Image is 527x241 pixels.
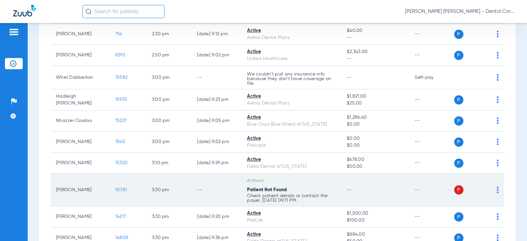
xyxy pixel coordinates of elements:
img: group-dot-blue.svg [497,31,499,37]
td: -- [192,66,242,89]
span: -- [347,188,352,192]
span: -- [347,55,404,62]
span: 14217 [115,214,126,219]
span: $25.00 [347,100,404,107]
td: [PERSON_NAME] [51,132,110,153]
td: [DATE] 9:02 PM [192,132,242,153]
span: -- [347,34,404,41]
td: -- [409,132,454,153]
span: 15227 [115,118,127,123]
td: [PERSON_NAME] [51,174,110,206]
span: 3140 [115,139,125,144]
div: United Healthcare [247,55,336,62]
td: Hadleigh [PERSON_NAME] [51,89,110,110]
span: 15582 [115,75,127,80]
td: 3:30 PM [147,206,192,227]
div: Active [247,114,336,121]
td: -- [192,174,242,206]
img: group-dot-blue.svg [497,117,499,124]
span: 15320 [115,161,127,165]
td: 3:00 PM [147,110,192,132]
img: group-dot-blue.svg [497,213,499,220]
img: group-dot-blue.svg [497,234,499,241]
span: [PERSON_NAME] [PERSON_NAME] - Dental Care of [PERSON_NAME] [405,8,514,15]
span: $678.00 [347,156,404,163]
span: $0.00 [347,121,404,128]
td: Whet Dobbertan [51,66,110,89]
td: 3:10 PM [147,153,192,174]
span: P [454,185,463,195]
img: group-dot-blue.svg [497,52,499,58]
td: -- [409,45,454,66]
img: group-dot-blue.svg [497,160,499,166]
td: -- [409,174,454,206]
td: Self-pay [409,66,454,89]
td: [DATE] 9:02 PM [192,45,242,66]
td: [DATE] 9:12 PM [192,24,242,45]
div: Active [247,156,336,163]
img: group-dot-blue.svg [497,187,499,193]
span: $1,821.00 [347,93,404,100]
td: Nhazzer Casilao [51,110,110,132]
span: $2,343.00 [347,48,404,55]
span: $0.00 [347,135,404,142]
span: $884.00 [347,231,404,238]
p: Check patient details or contact the payer. [DATE] 09:11 PM. [247,194,336,203]
td: 2:50 PM [147,45,192,66]
td: 3:00 PM [147,132,192,153]
span: P [454,212,463,222]
td: 3:00 PM [147,66,192,89]
div: Active [247,210,336,217]
span: $0.00 [347,142,404,149]
div: Active [247,27,336,34]
td: [PERSON_NAME] [51,24,110,45]
td: [PERSON_NAME] [51,153,110,174]
div: Active [247,231,336,238]
div: Principal [247,142,336,149]
img: hamburger-icon [9,28,19,36]
td: [DATE] 9:29 PM [192,153,242,174]
td: [PERSON_NAME] [51,45,110,66]
div: Delta Dental of [US_STATE] [247,163,336,170]
span: 15933 [115,97,127,102]
p: We couldn’t pull any insurance info because they don’t have coverage on file. [247,72,336,86]
span: P [454,116,463,126]
span: -- [347,75,352,80]
span: 14808 [115,235,128,240]
div: Active [247,135,336,142]
span: 8292 [115,53,125,57]
td: -- [409,153,454,174]
div: Blue Cross Blue Shield of [US_STATE] [247,121,336,128]
td: -- [409,89,454,110]
span: $40.00 [347,27,404,34]
td: -- [409,206,454,227]
td: 2:30 PM [147,24,192,45]
td: [DATE] 9:20 PM [192,206,242,227]
span: $50.00 [347,163,404,170]
td: -- [409,24,454,45]
span: P [454,137,463,147]
input: Search for patients [82,5,165,18]
span: $1,500.00 [347,210,404,217]
span: 10781 [115,188,127,192]
td: -- [409,110,454,132]
div: Active [247,48,336,55]
div: Active [247,93,336,100]
div: Aetna Dental Plans [247,100,336,107]
span: P [454,30,463,39]
td: 3:30 PM [147,174,192,206]
img: Zuub Logo [13,5,36,16]
span: $1,286.40 [347,114,404,121]
td: [PERSON_NAME] [51,206,110,227]
td: 3:00 PM [147,89,192,110]
span: Patient Not Found [247,188,287,192]
span: $100.00 [347,217,404,224]
span: P [454,159,463,168]
span: P [454,95,463,105]
img: Search Icon [86,9,92,15]
td: [DATE] 9:05 PM [192,110,242,132]
span: 714 [115,32,122,36]
td: [DATE] 9:23 PM [192,89,242,110]
img: group-dot-blue.svg [497,96,499,103]
div: Anthem [247,177,336,184]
